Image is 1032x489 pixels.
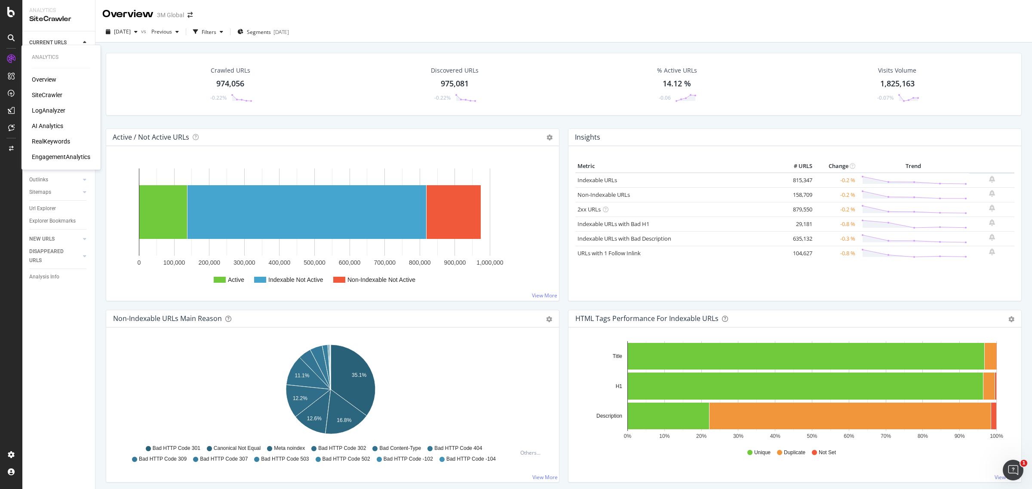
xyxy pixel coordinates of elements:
span: Bad HTTP Code 309 [139,455,187,463]
a: Indexable URLs [577,176,617,184]
div: 3M Global [157,11,184,19]
text: Active [228,276,244,283]
div: bell-plus [989,248,995,255]
iframe: Intercom live chat [1003,460,1023,480]
div: Explorer Bookmarks [29,217,76,226]
span: Bad HTTP Code 307 [200,455,248,463]
div: Filters [202,28,216,36]
text: 70% [881,433,891,439]
text: 500,000 [304,259,326,266]
h4: Insights [575,131,600,143]
a: RealKeywords [32,137,70,146]
span: Bad HTTP Code 502 [322,455,370,463]
text: 200,000 [198,259,220,266]
div: bell-plus [989,176,995,183]
div: bell-plus [989,234,995,241]
div: NEW URLS [29,235,55,244]
text: Non-Indexable Not Active [347,276,415,283]
h4: Active / Not Active URLs [113,131,189,143]
span: Duplicate [784,449,805,456]
text: 100,000 [163,259,185,266]
div: -0.22% [210,94,227,101]
th: # URLS [780,160,814,173]
button: [DATE] [102,25,141,39]
text: 20% [696,433,706,439]
span: Bad HTTP Code 301 [153,445,200,452]
a: Overview [32,75,56,84]
a: Outlinks [29,175,80,184]
td: 158,709 [780,187,814,202]
div: 974,056 [216,78,244,89]
text: 1,000,000 [476,259,503,266]
a: View More [532,292,557,299]
svg: A chart. [113,160,552,294]
a: NEW URLS [29,235,80,244]
span: Bad Content-Type [379,445,421,452]
span: Meta noindex [274,445,305,452]
text: 50% [807,433,817,439]
div: Outlinks [29,175,48,184]
td: 104,627 [780,246,814,260]
a: AI Analytics [32,122,63,130]
a: Indexable URLs with Bad H1 [577,220,649,228]
td: 635,132 [780,231,814,246]
div: DISAPPEARED URLS [29,247,73,265]
div: 1,825,163 [880,78,915,89]
text: 12.2% [293,395,307,401]
div: Discovered URLs [431,66,479,75]
th: Trend [857,160,969,173]
text: 0 [138,259,141,266]
span: Bad HTTP Code 404 [434,445,482,452]
div: gear [1008,316,1014,322]
div: Non-Indexable URLs Main Reason [113,314,222,323]
td: 879,550 [780,202,814,217]
span: Canonical Not Equal [214,445,261,452]
div: 14.12 % [663,78,691,89]
text: Description [596,413,622,419]
text: 300,000 [233,259,255,266]
a: DISAPPEARED URLS [29,247,80,265]
text: 400,000 [269,259,291,266]
a: View More [995,474,1020,481]
div: gear [546,316,552,322]
text: 80% [918,433,928,439]
div: bell-plus [989,205,995,211]
td: -0.2 % [814,202,857,217]
a: LogAnalyzer [32,106,65,115]
svg: A chart. [575,341,1010,441]
a: Sitemaps [29,188,80,197]
text: Title [613,353,623,359]
td: 815,347 [780,173,814,188]
text: 60% [844,433,854,439]
button: Filters [190,25,227,39]
text: 10% [659,433,670,439]
span: Bad HTTP Code -102 [384,455,433,463]
text: H1 [616,383,623,389]
span: Bad HTTP Code 503 [261,455,309,463]
a: 2xx URLs [577,205,601,213]
div: CURRENT URLS [29,38,67,47]
button: Previous [148,25,182,39]
div: Others... [520,449,544,456]
a: View More [532,474,558,481]
text: Indexable Not Active [268,276,323,283]
div: Analytics [32,54,90,61]
div: Sitemaps [29,188,51,197]
a: CURRENT URLS [29,38,80,47]
a: Indexable URLs with Bad Description [577,235,671,242]
text: 11.1% [295,373,309,379]
span: 2025 Sep. 28th [114,28,131,35]
a: SiteCrawler [32,91,62,99]
span: Not Set [819,449,836,456]
th: Change [814,160,857,173]
text: 90% [955,433,965,439]
a: Non-Indexable URLs [577,191,630,199]
div: EngagementAnalytics [32,153,90,161]
text: 0% [624,433,632,439]
div: Crawled URLs [211,66,250,75]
